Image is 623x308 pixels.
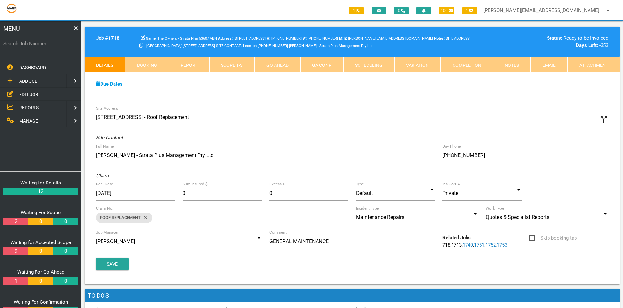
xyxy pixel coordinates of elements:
[267,37,270,41] b: H:
[493,57,531,73] a: Notes
[344,37,347,41] b: E:
[96,81,123,87] a: Due Dates
[439,7,454,14] span: 106
[269,229,287,235] label: Comment
[497,242,507,248] a: 1753
[356,181,364,187] label: Type
[183,181,207,187] label: Sum Insured $
[17,269,64,275] a: Waiting For Go Ahead
[53,247,78,255] a: 0
[547,35,562,41] b: Status:
[85,289,620,302] h1: To Do's
[3,218,28,225] a: 2
[96,258,129,270] button: Save
[599,114,609,124] i: Click to show custom address field
[53,277,78,285] a: 0
[169,57,209,73] a: Report
[96,135,123,140] i: Site Contact
[19,65,46,70] span: DASHBOARD
[356,205,379,211] label: Incident Type
[474,242,484,248] a: 1751
[96,205,114,211] label: Claim No.
[28,247,53,255] a: 0
[96,229,119,235] label: Job Manager
[10,240,71,245] a: Waiting for Accepted Scope
[19,92,38,97] span: EDIT JOB
[139,42,143,48] a: Click here copy customer information.
[255,57,300,73] a: Go Ahead
[19,105,39,110] span: REPORTS
[463,242,473,248] a: 1749
[568,57,620,73] a: Attachment
[28,277,53,285] a: 0
[53,218,78,225] a: 0
[529,234,577,242] span: Skip booking tab
[7,3,17,14] img: s3file
[394,7,409,14] span: 0
[96,173,109,179] i: Claim
[20,180,61,186] a: Waiting for Details
[343,57,394,73] a: Scheduling
[218,37,233,41] b: Address:
[267,37,302,41] span: Home Phone
[28,218,53,225] a: 0
[3,277,28,285] a: 1
[339,37,343,41] b: M:
[19,79,38,84] span: ADD JOB
[209,57,254,73] a: Scope 1-3
[394,57,440,73] a: Variation
[3,247,28,255] a: 9
[442,143,461,149] label: Day Phone
[434,37,445,41] b: Notes:
[303,37,338,41] span: [PHONE_NUMBER]
[486,205,504,211] label: Work Type
[269,181,285,187] label: Excess $
[19,118,38,124] span: MANAGE
[96,105,118,111] label: Site Address
[146,37,156,41] b: Name:
[462,7,477,14] span: 1
[85,57,125,73] a: Details
[300,57,343,73] a: GA Conf
[96,181,113,187] label: Req. Date
[3,40,78,48] label: Search Job Number
[146,37,217,41] span: The Owners - Strata Plan 53607 ABN
[344,37,433,41] span: [PERSON_NAME][EMAIL_ADDRESS][DOMAIN_NAME]
[442,242,450,248] a: 718
[486,35,608,49] div: Ready to be Invoiced -353
[442,235,471,241] b: Related Jobs
[218,37,266,41] span: [STREET_ADDRESS]
[141,213,148,223] i: close
[125,57,169,73] a: Booking
[440,57,493,73] a: Completion
[3,188,78,195] a: 12
[303,37,307,41] b: W:
[96,213,152,223] div: ROOF REPLACEMENT
[439,234,525,249] div: , , , , ,
[485,242,496,248] a: 1752
[442,181,460,187] label: Ins Co/LA
[96,143,114,149] label: Full Name
[96,35,120,41] b: Job # 1718
[14,299,68,305] a: Waiting For Confirmation
[349,7,364,14] span: 1
[21,210,61,215] a: Waiting For Scope
[531,57,567,73] a: Email
[576,42,598,48] b: Days Left:
[3,24,20,33] span: MENU
[451,242,462,248] a: 1713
